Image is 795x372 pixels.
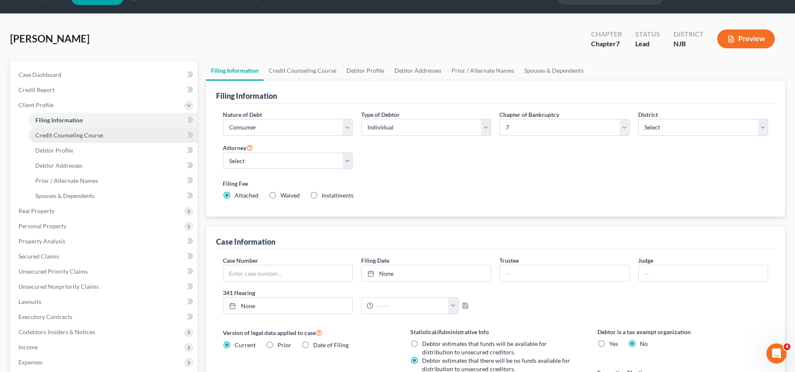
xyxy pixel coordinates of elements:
[591,29,622,39] div: Chapter
[29,113,198,128] a: Filing Information
[640,340,648,347] span: No
[235,192,259,199] span: Attached
[362,265,491,281] a: None
[277,341,291,348] span: Prior
[12,294,198,309] a: Lawsuits
[223,298,352,314] a: None
[235,341,256,348] span: Current
[638,110,658,119] label: District
[12,249,198,264] a: Secured Claims
[35,177,98,184] span: Prior / Alternate Names
[361,256,389,265] label: Filing Date
[322,192,354,199] span: Installments
[674,39,704,49] div: NJB
[361,110,400,119] label: Type of Debtor
[29,173,198,188] a: Prior / Alternate Names
[223,265,352,281] input: Enter case number...
[499,110,559,119] label: Chapter of Bankruptcy
[10,32,90,45] span: [PERSON_NAME]
[18,359,42,366] span: Expenses
[499,256,519,265] label: Trustee
[12,234,198,249] a: Property Analysis
[216,237,275,247] div: Case Information
[35,162,82,169] span: Debtor Addresses
[597,327,768,336] label: Debtor is a tax exempt organization
[591,39,622,49] div: Chapter
[264,61,341,81] a: Credit Counseling Course
[635,29,660,39] div: Status
[635,39,660,49] div: Lead
[18,268,88,275] span: Unsecured Priority Claims
[18,71,61,78] span: Case Dashboard
[35,147,73,154] span: Debtor Profile
[29,188,198,203] a: Spouses & Dependents
[216,91,277,101] div: Filing Information
[219,288,496,297] label: 341 Hearing
[223,110,262,119] label: Nature of Debt
[18,101,53,108] span: Client Profile
[12,279,198,294] a: Unsecured Nonpriority Claims
[18,207,55,214] span: Real Property
[12,264,198,279] a: Unsecured Priority Claims
[223,327,394,338] label: Version of legal data applied to case
[18,298,41,305] span: Lawsuits
[18,283,99,290] span: Unsecured Nonpriority Claims
[389,61,446,81] a: Debtor Addresses
[206,61,264,81] a: Filing Information
[616,40,620,47] span: 7
[500,265,629,281] input: --
[18,237,65,245] span: Property Analysis
[18,253,59,260] span: Secured Claims
[410,327,581,336] label: Statistical/Administrative Info
[29,128,198,143] a: Credit Counseling Course
[18,343,38,351] span: Income
[519,61,589,81] a: Spouses & Dependents
[12,67,198,82] a: Case Dashboard
[223,142,253,153] label: Attorney
[609,340,618,347] span: Yes
[35,116,83,124] span: Filing Information
[35,132,103,139] span: Credit Counseling Course
[223,179,768,188] label: Filing Fee
[373,298,449,314] input: -- : --
[12,82,198,98] a: Credit Report
[422,340,547,356] span: Debtor estimates that funds will be available for distribution to unsecured creditors.
[29,143,198,158] a: Debtor Profile
[18,86,55,93] span: Credit Report
[29,158,198,173] a: Debtor Addresses
[446,61,519,81] a: Prior / Alternate Names
[223,256,258,265] label: Case Number
[18,222,66,230] span: Personal Property
[341,61,389,81] a: Debtor Profile
[35,192,95,199] span: Spouses & Dependents
[18,328,95,335] span: Codebtors Insiders & Notices
[717,29,775,48] button: Preview
[766,343,787,364] iframe: Intercom live chat
[313,341,349,348] span: Date of Filing
[674,29,704,39] div: District
[18,313,72,320] span: Executory Contracts
[784,343,790,350] span: 4
[12,309,198,325] a: Executory Contracts
[638,256,653,265] label: Judge
[280,192,300,199] span: Waived
[639,265,768,281] input: --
